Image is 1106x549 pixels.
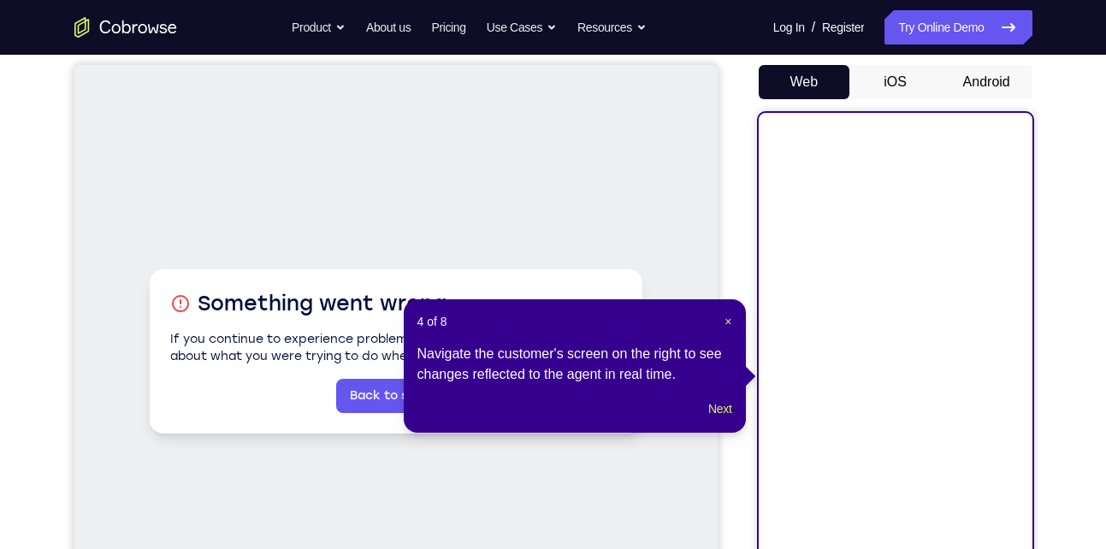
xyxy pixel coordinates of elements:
[849,65,941,99] button: iOS
[96,225,547,252] h1: Something went wrong
[822,10,864,44] a: Register
[812,17,815,38] span: /
[759,65,850,99] button: Web
[487,10,557,44] button: Use Cases
[74,17,177,38] a: Go to the home page
[387,267,456,281] a: contact us
[431,10,465,44] a: Pricing
[577,10,647,44] button: Resources
[773,10,805,44] a: Log In
[417,344,732,385] div: Navigate the customer's screen on the right to see changes reflected to the agent in real time.
[941,65,1032,99] button: Android
[262,314,381,348] a: Back to safety
[884,10,1032,44] a: Try Online Demo
[725,313,731,330] button: Close Tour
[292,10,346,44] button: Product
[725,315,731,328] span: ×
[708,398,731,419] button: Next
[417,313,447,330] span: 4 of 8
[96,266,547,300] p: If you continue to experience problems, please with details about what you were trying to do when...
[366,10,411,44] a: About us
